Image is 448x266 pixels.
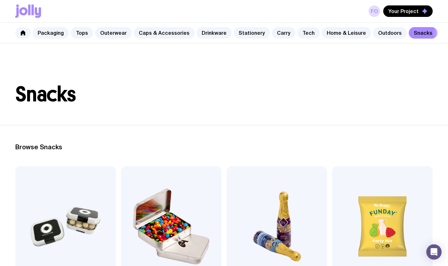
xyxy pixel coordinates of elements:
a: Tops [71,27,93,39]
a: Snacks [409,27,437,39]
h2: Browse Snacks [15,143,433,151]
a: Carry [272,27,295,39]
a: Drinkware [197,27,232,39]
a: Home & Leisure [322,27,371,39]
a: Caps & Accessories [134,27,195,39]
a: Tech [297,27,320,39]
h1: Snacks [15,84,433,105]
a: Outdoors [373,27,407,39]
a: Packaging [33,27,69,39]
span: Your Project [388,8,419,14]
a: FO [369,5,380,17]
button: Your Project [383,5,433,17]
div: Open Intercom Messenger [426,244,442,260]
a: Stationery [234,27,270,39]
a: Outerwear [95,27,132,39]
